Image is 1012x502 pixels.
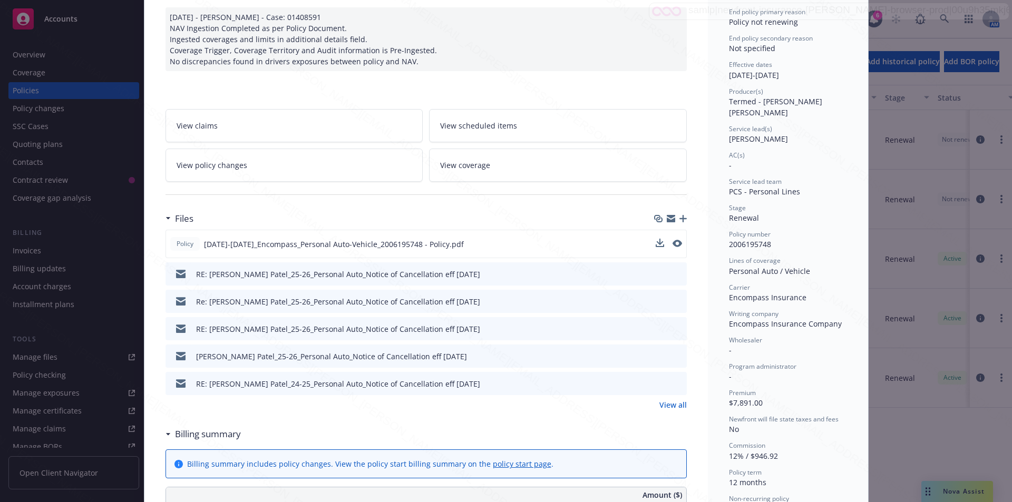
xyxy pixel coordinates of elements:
[177,120,218,131] span: View claims
[729,283,750,292] span: Carrier
[729,477,766,487] span: 12 months
[656,323,665,334] button: download file
[440,120,517,131] span: View scheduled items
[729,34,813,43] span: End policy secondary reason
[729,96,824,117] span: Termed - [PERSON_NAME] [PERSON_NAME]
[196,269,480,280] div: RE: [PERSON_NAME] Patel_25-26_Personal Auto_Notice of Cancellation eff [DATE]
[440,160,490,171] span: View coverage
[196,351,467,362] div: [PERSON_NAME] Patel_25-26_Personal Auto_Notice of Cancellation eff [DATE]
[166,212,193,225] div: Files
[729,60,772,69] span: Effective dates
[729,451,778,461] span: 12% / $946.92
[166,109,423,142] a: View claims
[729,134,788,144] span: [PERSON_NAME]
[729,424,739,434] span: No
[729,213,759,223] span: Renewal
[673,240,682,247] button: preview file
[729,388,756,397] span: Premium
[729,256,781,265] span: Lines of coverage
[729,17,798,27] span: Policy not renewing
[196,296,480,307] div: Re: [PERSON_NAME] Patel_25-26_Personal Auto_Notice of Cancellation eff [DATE]
[673,296,683,307] button: preview file
[673,239,682,250] button: preview file
[673,323,683,334] button: preview file
[729,362,796,371] span: Program administrator
[187,458,553,469] div: Billing summary includes policy changes. View the policy start billing summary on the .
[729,239,771,249] span: 2006195748
[729,186,800,196] span: PCS - Personal Lines
[729,203,746,212] span: Stage
[729,160,732,170] span: -
[729,230,771,239] span: Policy number
[729,265,847,277] div: Personal Auto / Vehicle
[656,269,665,280] button: download file
[729,468,762,477] span: Policy term
[729,371,732,381] span: -
[729,441,765,450] span: Commission
[166,427,241,441] div: Billing summary
[493,459,551,469] a: policy start page
[656,239,664,247] button: download file
[196,323,480,334] div: RE: [PERSON_NAME] Patel_25-26_Personal Auto_Notice of Cancellation eff [DATE]
[196,378,480,389] div: RE: [PERSON_NAME] Patel_24-25_Personal Auto_Notice of Cancellation eff [DATE]
[729,124,772,133] span: Service lead(s)
[729,177,782,186] span: Service lead team
[656,239,664,250] button: download file
[729,336,762,344] span: Wholesaler
[659,399,687,410] a: View all
[729,345,732,355] span: -
[429,149,687,182] a: View coverage
[177,160,247,171] span: View policy changes
[175,212,193,225] h3: Files
[174,239,196,249] span: Policy
[729,309,779,318] span: Writing company
[729,319,842,329] span: Encompass Insurance Company
[729,398,763,408] span: $7,891.00
[729,7,805,16] span: End policy primary reason
[656,351,665,362] button: download file
[175,427,241,441] h3: Billing summary
[166,149,423,182] a: View policy changes
[729,292,806,302] span: Encompass Insurance
[729,415,839,424] span: Newfront will file state taxes and fees
[166,7,687,71] div: [DATE] - [PERSON_NAME] - Case: 01408591 NAV Ingestion Completed as per Policy Document. Ingested ...
[673,378,683,389] button: preview file
[729,87,763,96] span: Producer(s)
[729,43,775,53] span: Not specified
[643,489,682,500] span: Amount ($)
[729,151,745,160] span: AC(s)
[729,60,847,80] div: [DATE] - [DATE]
[656,378,665,389] button: download file
[656,296,665,307] button: download file
[429,109,687,142] a: View scheduled items
[673,269,683,280] button: preview file
[673,351,683,362] button: preview file
[204,239,464,250] span: [DATE]-[DATE]_Encompass_Personal Auto-Vehicle_2006195748 - Policy.pdf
